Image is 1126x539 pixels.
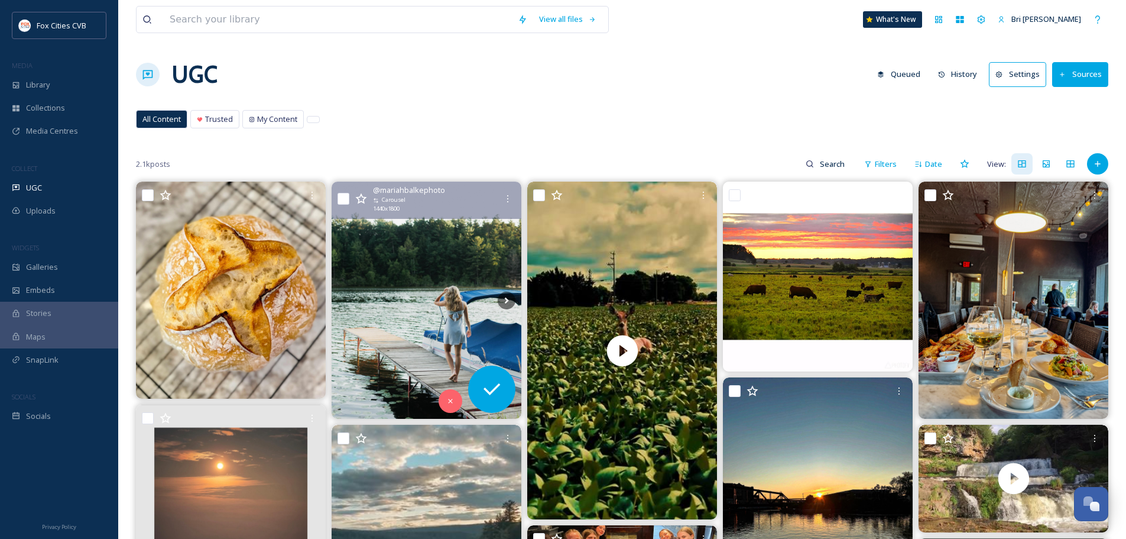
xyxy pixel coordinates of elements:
span: MEDIA [12,61,33,70]
span: Filters [875,159,897,170]
a: Queued [871,63,932,86]
span: SOCIALS [12,392,35,401]
span: SnapLink [26,354,59,366]
span: 1440 x 1800 [373,205,400,213]
span: Stories [26,308,51,319]
img: Highway 10 sunset Eau Claire County, Wisconsin, U.S #rustlord_unity #square #discoverwisconsin #t... [723,182,913,372]
input: Search [814,152,852,176]
span: UGC [26,182,42,193]
input: Search your library [164,7,512,33]
span: Maps [26,331,46,343]
button: Settings [989,62,1046,86]
span: Collections [26,102,65,114]
span: Uploads [26,205,56,217]
span: Carousel [382,196,405,204]
span: Trusted [205,114,233,125]
a: View all files [533,8,602,31]
button: Open Chat [1074,487,1108,521]
img: images.png [19,20,31,31]
a: Bri [PERSON_NAME] [992,8,1087,31]
a: History [932,63,989,86]
a: Privacy Policy [42,519,76,533]
video: Totally worth the trip here just for this 🙏 . . . . . . #willowriverstatepark #willowfalls #water... [919,425,1108,532]
span: Galleries [26,262,58,273]
span: All Content [142,114,181,125]
a: What's New [863,11,922,28]
img: thumbnail [919,425,1108,532]
img: thumbnail [527,182,717,519]
span: 2.1k posts [136,159,170,170]
span: Media Centres [26,125,78,137]
a: Settings [989,62,1052,86]
a: UGC [171,57,218,92]
span: Date [925,159,942,170]
span: Bri [PERSON_NAME] [1011,14,1081,24]
video: (big things coming from a brand new point of view) Delafield, WI #delafield #hartland #travelwi t... [527,182,717,519]
button: Queued [871,63,926,86]
span: Embeds [26,285,55,296]
span: View: [987,159,1006,170]
span: Library [26,79,50,91]
img: Grace — how special to have her senior photos taken at a place that holds so many memories 🤍 [332,182,521,419]
span: @ mariahbalkephoto [373,185,445,196]
span: WIDGETS [12,243,39,252]
button: History [932,63,984,86]
span: Fox Cities CVB [37,20,86,31]
img: Simple. Nourishing. Homemade. This rustic sourdough is the heart of Hearth and Home — baked the o... [136,182,326,399]
span: Socials [26,411,51,422]
span: Privacy Policy [42,523,76,531]
span: COLLECT [12,164,37,173]
img: If you’re not brunchin’ with us from 9-2 pm, you’ll want to snag a spot for dinner. Nothing beats... [919,182,1108,419]
span: My Content [257,114,297,125]
button: Sources [1052,62,1108,86]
